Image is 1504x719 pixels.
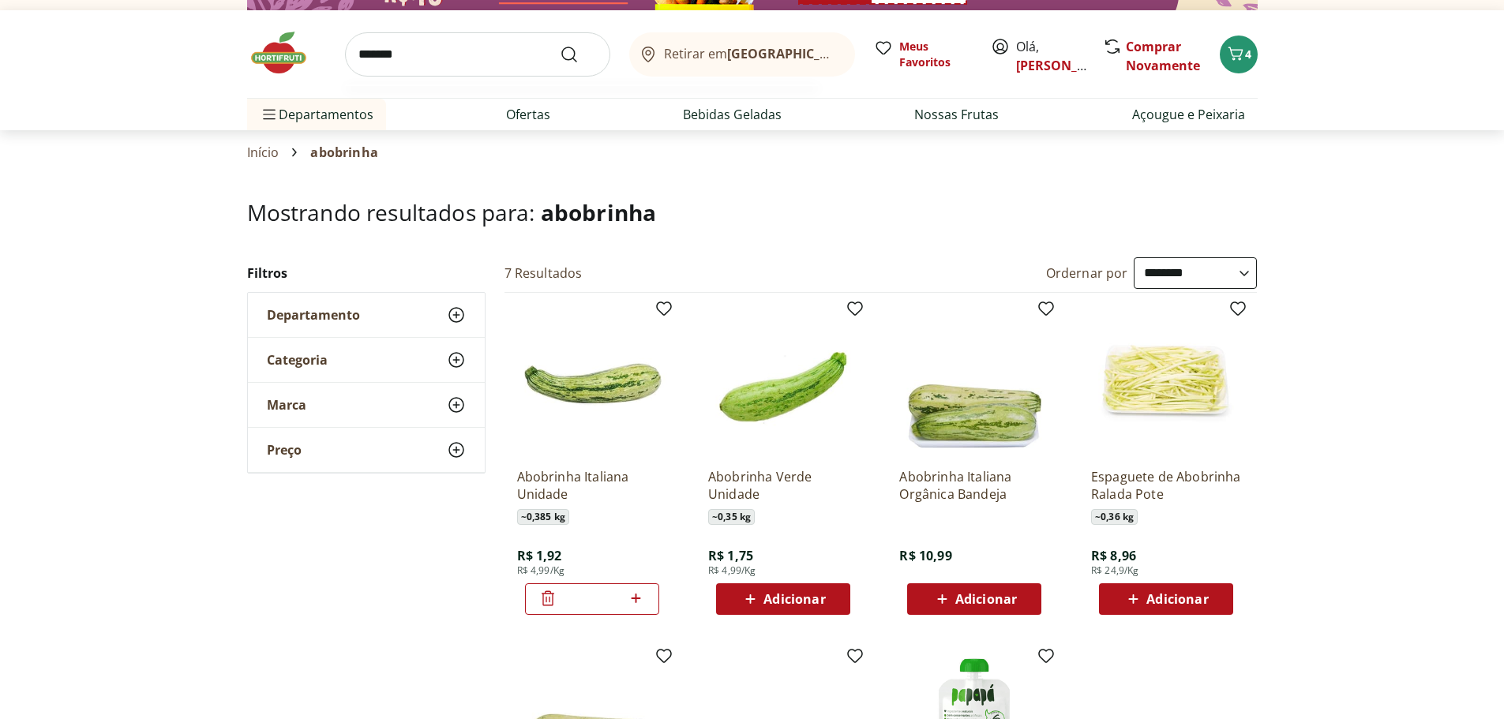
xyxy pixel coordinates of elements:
a: Bebidas Geladas [683,105,782,124]
button: Categoria [248,338,485,382]
span: Meus Favoritos [899,39,972,70]
img: Espaguete de Abobrinha Ralada Pote [1091,305,1241,455]
span: Adicionar [955,593,1017,605]
b: [GEOGRAPHIC_DATA]/[GEOGRAPHIC_DATA] [727,45,993,62]
span: ~ 0,36 kg [1091,509,1138,525]
img: Abobrinha Verde Unidade [708,305,858,455]
img: Abobrinha Italiana Orgânica Bandeja [899,305,1049,455]
span: ~ 0,35 kg [708,509,755,525]
span: R$ 10,99 [899,547,951,564]
span: Marca [267,397,306,413]
span: R$ 4,99/Kg [708,564,756,577]
button: Carrinho [1220,36,1258,73]
a: Abobrinha Verde Unidade [708,468,858,503]
h2: 7 Resultados [504,264,583,282]
span: ~ 0,385 kg [517,509,569,525]
h2: Filtros [247,257,486,289]
span: Categoria [267,352,328,368]
a: Espaguete de Abobrinha Ralada Pote [1091,468,1241,503]
span: abobrinha [541,197,656,227]
a: [PERSON_NAME] [1016,57,1119,74]
span: 4 [1245,47,1251,62]
span: Adicionar [1146,593,1208,605]
span: abobrinha [310,145,377,159]
span: R$ 8,96 [1091,547,1136,564]
span: R$ 4,99/Kg [517,564,565,577]
button: Adicionar [716,583,850,615]
span: Retirar em [664,47,838,61]
span: Departamento [267,307,360,323]
img: Hortifruti [247,29,326,77]
a: Comprar Novamente [1126,38,1200,74]
button: Retirar em[GEOGRAPHIC_DATA]/[GEOGRAPHIC_DATA] [629,32,855,77]
button: Menu [260,95,279,133]
span: R$ 1,75 [708,547,753,564]
span: R$ 1,92 [517,547,562,564]
span: Departamentos [260,95,373,133]
span: Preço [267,442,302,458]
a: Início [247,145,279,159]
a: Açougue e Peixaria [1132,105,1245,124]
img: Abobrinha Italiana Unidade [517,305,667,455]
h1: Mostrando resultados para: [247,200,1258,225]
a: Abobrinha Italiana Orgânica Bandeja [899,468,1049,503]
a: Ofertas [506,105,550,124]
span: R$ 24,9/Kg [1091,564,1139,577]
button: Departamento [248,293,485,337]
button: Adicionar [1099,583,1233,615]
a: Abobrinha Italiana Unidade [517,468,667,503]
input: search [345,32,610,77]
a: Nossas Frutas [914,105,999,124]
button: Submit Search [560,45,598,64]
button: Adicionar [907,583,1041,615]
label: Ordernar por [1046,264,1128,282]
a: Meus Favoritos [874,39,972,70]
span: Olá, [1016,37,1086,75]
button: Preço [248,428,485,472]
span: Adicionar [763,593,825,605]
button: Marca [248,383,485,427]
